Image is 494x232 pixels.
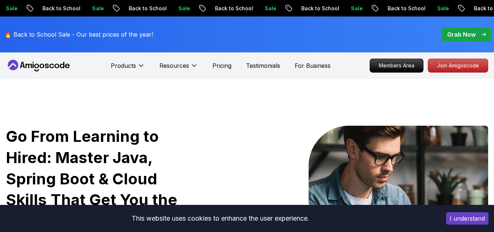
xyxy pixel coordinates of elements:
[4,30,153,39] p: 🔥 Back to School Sale - Our best prices of the year!
[159,61,198,76] button: Resources
[171,5,194,12] p: Sale
[428,59,488,73] a: Join Amigoscode
[111,61,145,76] button: Products
[5,210,435,227] div: This website uses cookies to enhance the user experience.
[84,5,108,12] p: Sale
[380,5,430,12] p: Back to School
[370,59,423,72] p: Members Area
[343,5,367,12] p: Sale
[207,5,257,12] p: Back to School
[35,5,84,12] p: Back to School
[430,5,453,12] p: Sale
[370,59,423,73] a: Members Area
[246,61,280,70] a: Testimonials
[294,5,343,12] p: Back to School
[6,126,200,232] h1: Go From Learning to Hired: Master Java, Spring Boot & Cloud Skills That Get You the
[111,61,136,70] p: Products
[295,61,331,70] a: For Business
[447,30,476,39] p: Grab Now
[121,5,171,12] p: Back to School
[159,61,189,70] p: Resources
[257,5,280,12] p: Sale
[212,61,231,70] a: Pricing
[446,212,489,225] button: Accept cookies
